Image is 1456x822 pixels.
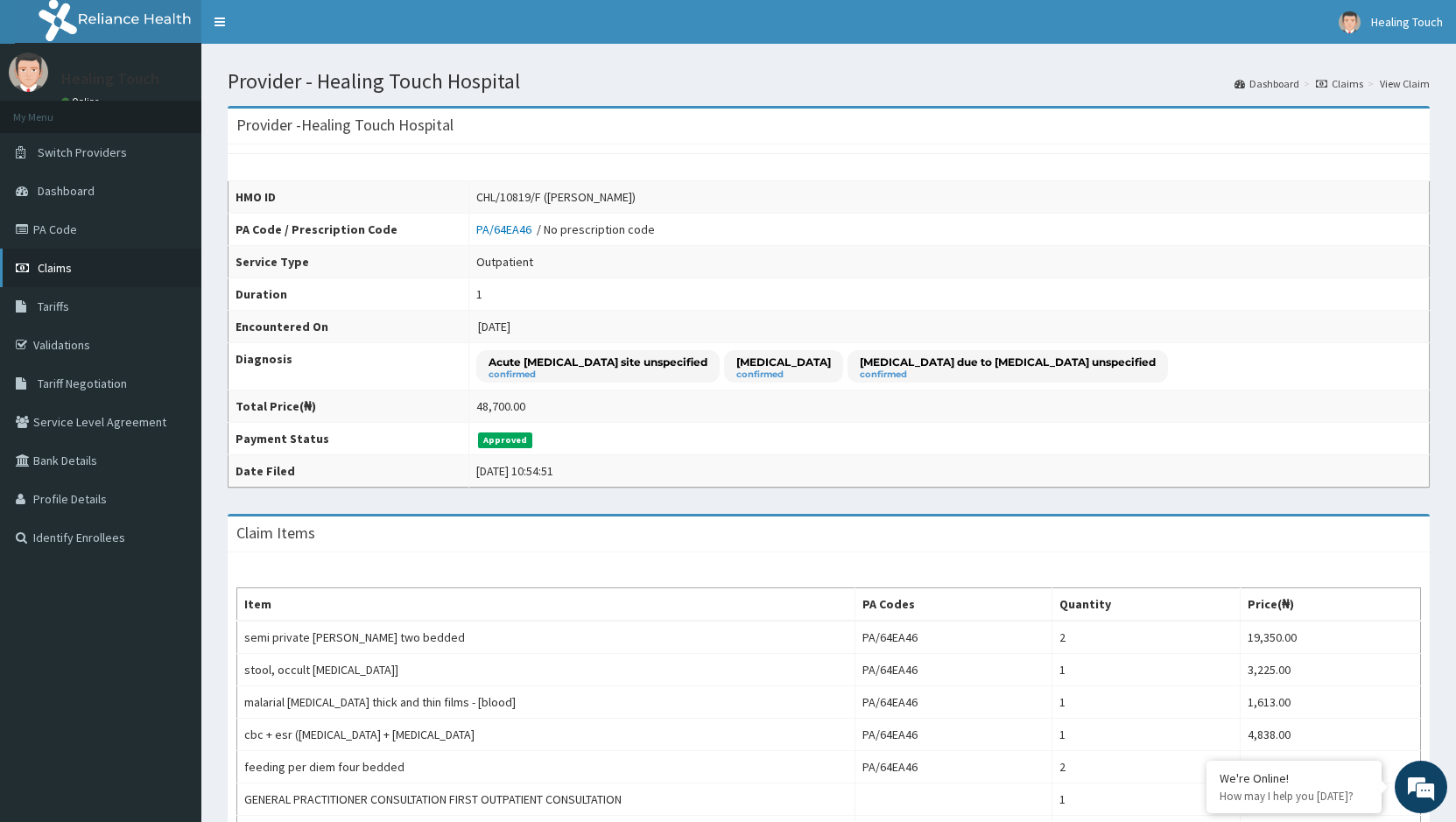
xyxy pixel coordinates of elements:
[1052,686,1241,719] td: 1
[237,654,855,686] td: stool, occult [MEDICAL_DATA]]
[1240,621,1420,654] td: 19,350.00
[1316,76,1363,91] a: Claims
[61,95,103,108] a: Online
[1052,783,1241,816] td: 1
[237,621,855,654] td: semi private [PERSON_NAME] two bedded
[229,246,469,278] th: Service Type
[476,462,553,480] div: [DATE] 10:54:51
[736,355,831,369] p: [MEDICAL_DATA]
[236,117,454,133] h3: Provider - Healing Touch Hospital
[1052,621,1241,654] td: 2
[489,370,707,379] small: confirmed
[1220,789,1368,804] p: How may I help you today?
[1052,588,1241,622] th: Quantity
[1240,719,1420,751] td: 4,838.00
[860,355,1156,369] p: [MEDICAL_DATA] due to [MEDICAL_DATA] unspecified
[38,183,95,199] span: Dashboard
[855,686,1052,719] td: PA/64EA46
[237,719,855,751] td: cbc + esr ([MEDICAL_DATA] + [MEDICAL_DATA]
[855,751,1052,783] td: PA/64EA46
[237,588,855,622] th: Item
[9,53,48,92] img: User Image
[229,214,469,246] th: PA Code / Prescription Code
[1052,719,1241,751] td: 1
[1052,751,1241,783] td: 2
[855,621,1052,654] td: PA/64EA46
[229,390,469,423] th: Total Price(₦)
[236,525,315,541] h3: Claim Items
[38,376,127,391] span: Tariff Negotiation
[1240,686,1420,719] td: 1,613.00
[476,397,525,415] div: 48,700.00
[476,188,636,206] div: CHL/10819/F ([PERSON_NAME])
[237,751,855,783] td: feeding per diem four bedded
[476,221,537,237] a: PA/64EA46
[476,221,655,238] div: / No prescription code
[1220,770,1368,786] div: We're Online!
[1234,76,1299,91] a: Dashboard
[229,455,469,488] th: Date Filed
[237,783,855,816] td: GENERAL PRACTITIONER CONSULTATION FIRST OUTPATIENT CONSULTATION
[228,70,1430,93] h1: Provider - Healing Touch Hospital
[229,311,469,343] th: Encountered On
[478,432,533,448] span: Approved
[489,355,707,369] p: Acute [MEDICAL_DATA] site unspecified
[855,588,1052,622] th: PA Codes
[38,144,127,160] span: Switch Providers
[1380,76,1430,91] a: View Claim
[229,278,469,311] th: Duration
[478,319,510,334] span: [DATE]
[1240,588,1420,622] th: Price(₦)
[61,71,159,87] p: Healing Touch
[476,285,482,303] div: 1
[855,654,1052,686] td: PA/64EA46
[237,686,855,719] td: malarial [MEDICAL_DATA] thick and thin films - [blood]
[855,719,1052,751] td: PA/64EA46
[1240,654,1420,686] td: 3,225.00
[1339,11,1361,33] img: User Image
[1240,751,1420,783] td: 16,126.00
[229,343,469,390] th: Diagnosis
[229,423,469,455] th: Payment Status
[229,181,469,214] th: HMO ID
[860,370,1156,379] small: confirmed
[1371,14,1443,30] span: Healing Touch
[476,253,533,270] div: Outpatient
[38,260,72,276] span: Claims
[736,370,831,379] small: confirmed
[38,299,69,314] span: Tariffs
[1052,654,1241,686] td: 1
